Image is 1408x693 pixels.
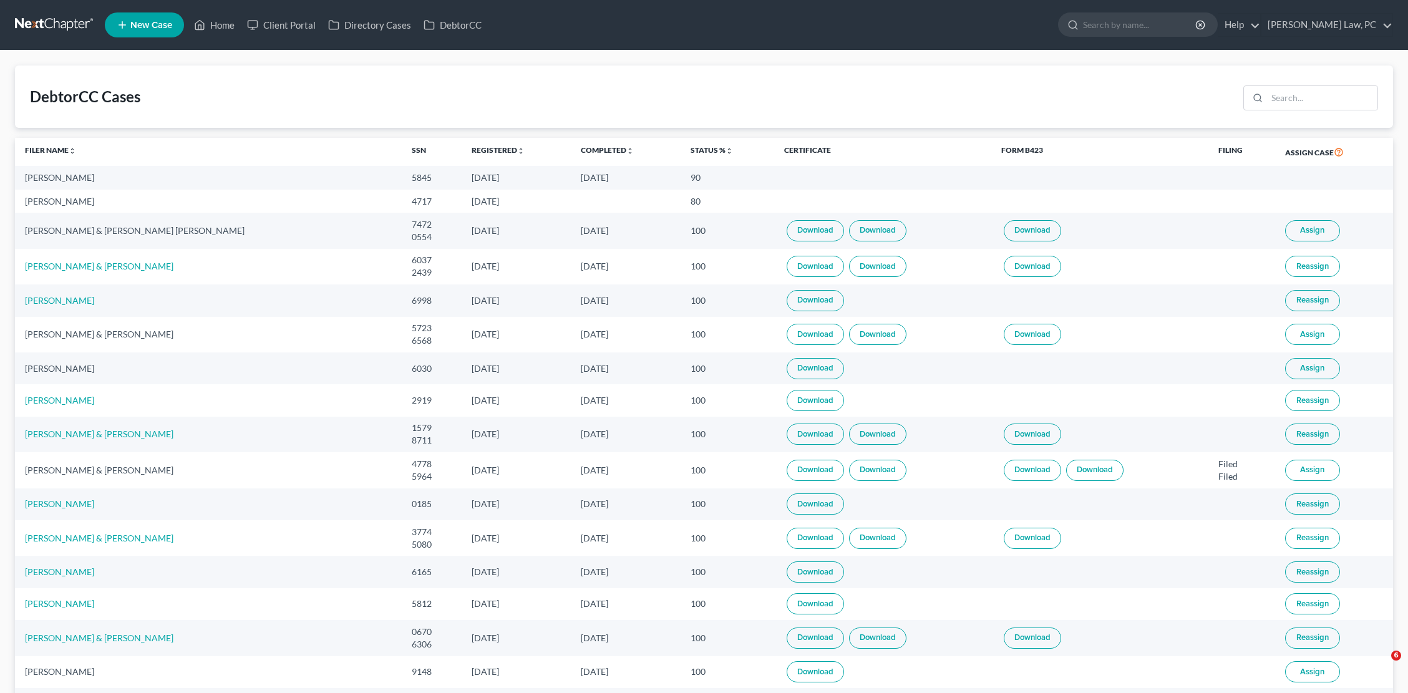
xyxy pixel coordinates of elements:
a: Download [849,220,906,241]
td: 100 [681,384,774,416]
td: [DATE] [571,656,681,688]
a: Download [1066,460,1124,481]
a: [PERSON_NAME] [25,498,94,509]
a: Download [849,324,906,345]
td: 100 [681,417,774,452]
a: [PERSON_NAME] [25,566,94,577]
div: 7472 [412,218,452,231]
div: 5812 [412,598,452,610]
a: Download [787,628,844,649]
a: Download [787,460,844,481]
div: [PERSON_NAME] [25,666,392,678]
td: [DATE] [462,284,571,316]
span: Reassign [1296,599,1329,609]
div: 6306 [412,638,452,651]
td: 100 [681,656,774,688]
td: [DATE] [462,166,571,189]
a: Download [787,324,844,345]
span: Reassign [1296,295,1329,305]
a: Status %unfold_more [691,145,733,155]
a: DebtorCC [417,14,488,36]
div: 1579 [412,422,452,434]
div: 4717 [412,195,452,208]
div: 6165 [412,566,452,578]
span: Reassign [1296,533,1329,543]
a: Download [787,424,844,445]
a: Download [787,661,844,682]
td: [DATE] [462,588,571,620]
div: 0185 [412,498,452,510]
i: unfold_more [626,147,634,155]
a: [PERSON_NAME] [25,295,94,306]
span: 6 [1391,651,1401,661]
input: Search... [1267,86,1377,110]
div: DebtorCC Cases [30,87,140,107]
div: Filed [1218,470,1265,483]
td: [DATE] [571,384,681,416]
a: Download [787,220,844,241]
td: 100 [681,620,774,656]
button: Reassign [1285,628,1340,649]
a: [PERSON_NAME] & [PERSON_NAME] [25,533,173,543]
td: 100 [681,520,774,556]
div: [PERSON_NAME] & [PERSON_NAME] [25,328,392,341]
div: 4778 [412,458,452,470]
a: Download [787,528,844,549]
td: [DATE] [462,417,571,452]
a: Download [787,593,844,614]
td: [DATE] [571,417,681,452]
th: Assign Case [1275,138,1393,167]
a: [PERSON_NAME] & [PERSON_NAME] [25,632,173,643]
div: 5080 [412,538,452,551]
div: [PERSON_NAME] [25,172,392,184]
td: [DATE] [462,520,571,556]
td: [DATE] [571,520,681,556]
a: [PERSON_NAME] & [PERSON_NAME] [25,429,173,439]
input: Search by name... [1083,13,1197,36]
button: Assign [1285,324,1340,345]
a: Download [849,528,906,549]
td: 80 [681,190,774,213]
a: Home [188,14,241,36]
a: Directory Cases [322,14,417,36]
i: unfold_more [69,147,76,155]
div: 6568 [412,334,452,347]
th: SSN [402,138,462,167]
button: Reassign [1285,528,1340,549]
button: Reassign [1285,593,1340,614]
div: Filed [1218,458,1265,470]
span: Assign [1300,465,1324,475]
td: [DATE] [571,556,681,588]
td: [DATE] [462,656,571,688]
span: Reassign [1296,499,1329,509]
td: [DATE] [571,588,681,620]
span: Reassign [1296,429,1329,439]
a: [PERSON_NAME] [25,598,94,609]
td: 100 [681,556,774,588]
td: [DATE] [462,190,571,213]
td: [DATE] [571,284,681,316]
th: Filing [1208,138,1275,167]
button: Assign [1285,220,1340,241]
div: [PERSON_NAME] [25,195,392,208]
div: 5964 [412,470,452,483]
div: 5723 [412,322,452,334]
a: Download [1004,256,1061,277]
button: Reassign [1285,256,1340,277]
button: Assign [1285,460,1340,481]
a: Registeredunfold_more [472,145,525,155]
span: Reassign [1296,395,1329,405]
a: Download [1004,628,1061,649]
td: 100 [681,213,774,248]
a: Download [787,290,844,311]
th: Certificate [774,138,991,167]
td: 100 [681,352,774,384]
a: Download [1004,424,1061,445]
div: 0554 [412,231,452,243]
td: [DATE] [462,352,571,384]
div: 2439 [412,266,452,279]
div: [PERSON_NAME] [25,362,392,375]
a: Download [1004,528,1061,549]
span: Assign [1300,363,1324,373]
td: [DATE] [462,317,571,352]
